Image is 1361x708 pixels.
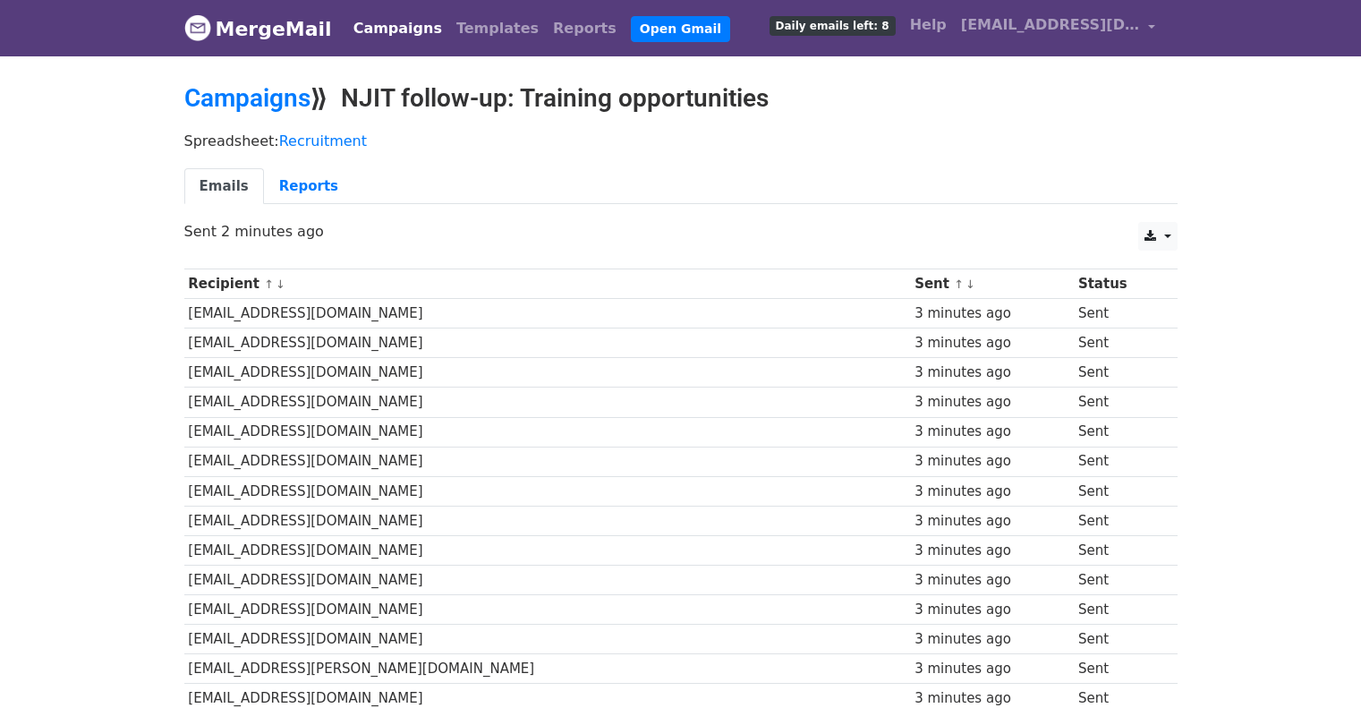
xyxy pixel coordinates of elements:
[914,629,1069,650] div: 3 minutes ago
[184,10,332,47] a: MergeMail
[184,535,911,565] td: [EMAIL_ADDRESS][DOMAIN_NAME]
[184,132,1178,150] p: Spreadsheet:
[1074,625,1163,654] td: Sent
[961,14,1140,36] span: [EMAIL_ADDRESS][DOMAIN_NAME]
[184,328,911,358] td: [EMAIL_ADDRESS][DOMAIN_NAME]
[914,511,1069,532] div: 3 minutes ago
[184,417,911,447] td: [EMAIL_ADDRESS][DOMAIN_NAME]
[770,16,896,36] span: Daily emails left: 8
[276,277,285,291] a: ↓
[546,11,624,47] a: Reports
[184,358,911,388] td: [EMAIL_ADDRESS][DOMAIN_NAME]
[1074,388,1163,417] td: Sent
[914,303,1069,324] div: 3 minutes ago
[914,659,1069,679] div: 3 minutes ago
[1074,476,1163,506] td: Sent
[965,277,975,291] a: ↓
[1074,417,1163,447] td: Sent
[1074,299,1163,328] td: Sent
[184,654,911,684] td: [EMAIL_ADDRESS][PERSON_NAME][DOMAIN_NAME]
[1074,566,1163,595] td: Sent
[910,269,1074,299] th: Sent
[1272,622,1361,708] iframe: Chat Widget
[1074,447,1163,476] td: Sent
[914,570,1069,591] div: 3 minutes ago
[1074,328,1163,358] td: Sent
[184,476,911,506] td: [EMAIL_ADDRESS][DOMAIN_NAME]
[184,625,911,654] td: [EMAIL_ADDRESS][DOMAIN_NAME]
[184,14,211,41] img: MergeMail logo
[264,168,353,205] a: Reports
[184,566,911,595] td: [EMAIL_ADDRESS][DOMAIN_NAME]
[449,11,546,47] a: Templates
[903,7,954,43] a: Help
[914,422,1069,442] div: 3 minutes ago
[954,277,964,291] a: ↑
[279,132,367,149] a: Recruitment
[631,16,730,42] a: Open Gmail
[914,451,1069,472] div: 3 minutes ago
[264,277,274,291] a: ↑
[184,447,911,476] td: [EMAIL_ADDRESS][DOMAIN_NAME]
[914,600,1069,620] div: 3 minutes ago
[914,541,1069,561] div: 3 minutes ago
[1074,358,1163,388] td: Sent
[762,7,903,43] a: Daily emails left: 8
[184,83,310,113] a: Campaigns
[1074,269,1163,299] th: Status
[1074,595,1163,625] td: Sent
[184,222,1178,241] p: Sent 2 minutes ago
[184,168,264,205] a: Emails
[914,363,1069,383] div: 3 minutes ago
[1074,506,1163,535] td: Sent
[184,83,1178,114] h2: ⟫ NJIT follow-up: Training opportunities
[184,269,911,299] th: Recipient
[1074,535,1163,565] td: Sent
[914,482,1069,502] div: 3 minutes ago
[346,11,449,47] a: Campaigns
[914,392,1069,413] div: 3 minutes ago
[1074,654,1163,684] td: Sent
[184,595,911,625] td: [EMAIL_ADDRESS][DOMAIN_NAME]
[184,506,911,535] td: [EMAIL_ADDRESS][DOMAIN_NAME]
[954,7,1163,49] a: [EMAIL_ADDRESS][DOMAIN_NAME]
[914,333,1069,354] div: 3 minutes ago
[184,299,911,328] td: [EMAIL_ADDRESS][DOMAIN_NAME]
[184,388,911,417] td: [EMAIL_ADDRESS][DOMAIN_NAME]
